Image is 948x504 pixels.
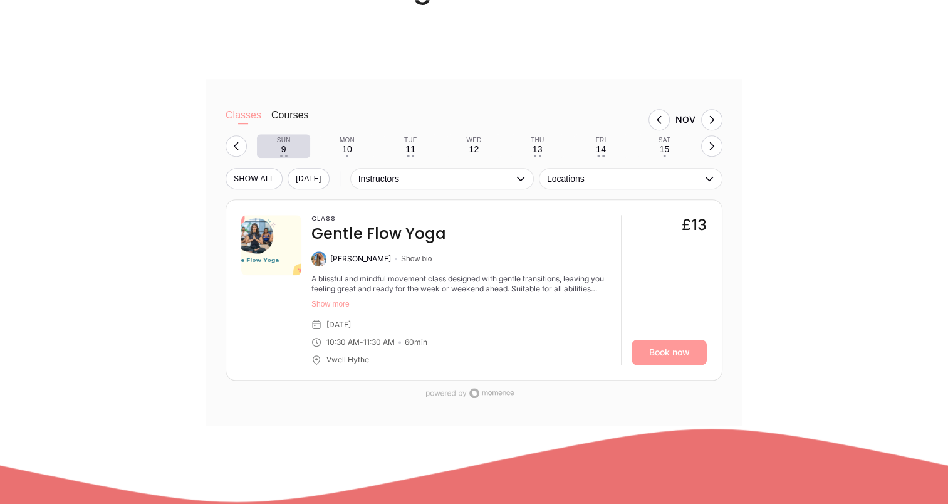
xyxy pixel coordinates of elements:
[547,174,702,184] span: Locations
[281,144,286,154] div: 9
[226,168,283,189] button: SHOW All
[311,251,326,266] img: Alexandra Poppy
[358,174,513,184] span: Instructors
[311,224,446,244] h4: Gentle Flow Yoga
[533,144,543,154] div: 13
[407,155,414,157] div: • •
[670,115,701,125] div: Month Nov
[597,155,605,157] div: • •
[340,137,355,144] div: Mon
[288,168,330,189] button: [DATE]
[539,168,722,189] button: Locations
[241,215,301,275] img: 61e4154f-1df3-4cf4-9c57-15847db83959.png
[363,337,395,347] div: 11:30 AM
[401,254,432,264] button: Show bio
[280,155,288,157] div: • •
[277,137,291,144] div: Sun
[534,155,541,157] div: • •
[648,109,670,130] button: Previous month, Oct
[466,137,481,144] div: Wed
[311,274,611,294] div: A blissful and mindful movement class designed with gentle transitions, leaving you feeling great...
[326,337,360,347] div: 10:30 AM
[330,254,391,264] div: [PERSON_NAME]
[271,109,309,134] button: Courses
[326,355,369,365] div: Vwell Hythe
[663,155,665,157] div: •
[342,144,352,154] div: 10
[346,155,348,157] div: •
[226,109,261,134] button: Classes
[659,137,670,144] div: Sat
[596,144,606,154] div: 14
[701,109,722,130] button: Next month, Dec
[311,299,611,309] button: Show more
[360,337,363,347] div: -
[469,144,479,154] div: 12
[311,215,446,223] h3: Class
[328,109,722,130] nav: Month switch
[350,168,534,189] button: Instructors
[531,137,544,144] div: Thu
[682,215,707,235] div: £13
[405,337,427,347] div: 60 min
[326,320,351,330] div: [DATE]
[659,144,669,154] div: 15
[404,137,417,144] div: Tue
[632,340,707,365] a: Book now
[596,137,607,144] div: Fri
[405,144,415,154] div: 11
